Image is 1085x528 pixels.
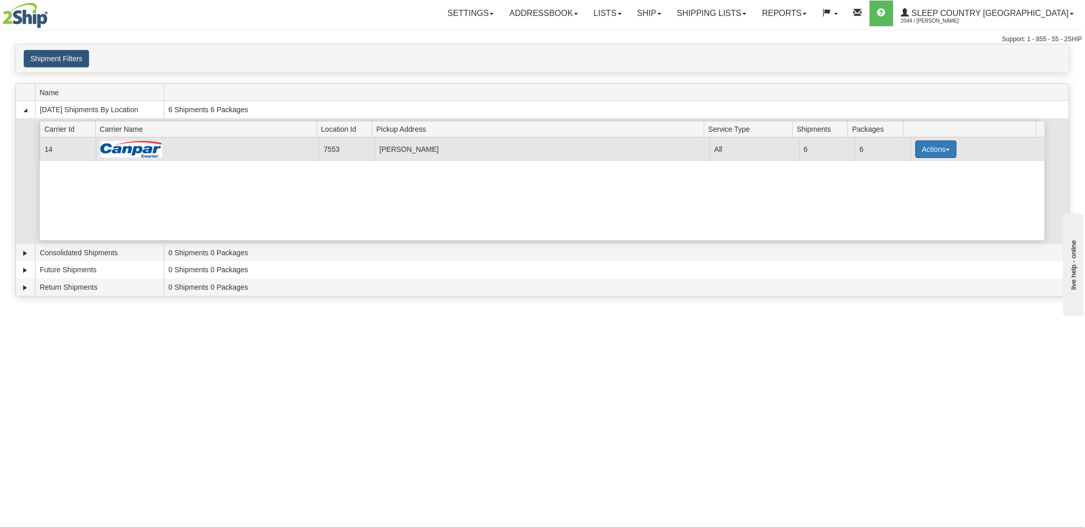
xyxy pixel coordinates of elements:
[669,1,754,26] a: Shipping lists
[44,121,95,137] span: Carrier Id
[40,137,95,161] td: 14
[440,1,502,26] a: Settings
[1061,212,1084,316] iframe: chat widget
[100,141,162,157] img: Canpar
[797,121,848,137] span: Shipments
[164,244,1069,261] td: 0 Shipments 0 Packages
[901,16,978,26] span: 2044 / [PERSON_NAME]
[893,1,1082,26] a: Sleep Country [GEOGRAPHIC_DATA] 2044 / [PERSON_NAME]
[35,278,164,296] td: Return Shipments
[375,137,710,161] td: [PERSON_NAME]
[100,121,317,137] span: Carrier Name
[8,9,95,16] div: live help - online
[3,3,48,28] img: logo2044.jpg
[164,278,1069,296] td: 0 Shipments 0 Packages
[376,121,704,137] span: Pickup Address
[710,137,799,161] td: All
[586,1,629,26] a: Lists
[35,261,164,279] td: Future Shipments
[852,121,903,137] span: Packages
[909,9,1069,17] span: Sleep Country [GEOGRAPHIC_DATA]
[754,1,815,26] a: Reports
[855,137,910,161] td: 6
[164,101,1069,118] td: 6 Shipments 6 Packages
[40,84,164,100] span: Name
[35,101,164,118] td: [DATE] Shipments By Location
[35,244,164,261] td: Consolidated Shipments
[319,137,374,161] td: 7553
[630,1,669,26] a: Ship
[164,261,1069,279] td: 0 Shipments 0 Packages
[502,1,586,26] a: Addressbook
[709,121,793,137] span: Service Type
[20,265,30,275] a: Expand
[321,121,372,137] span: Location Id
[20,248,30,258] a: Expand
[799,137,855,161] td: 6
[3,35,1082,44] div: Support: 1 - 855 - 55 - 2SHIP
[916,140,957,158] button: Actions
[20,105,30,115] a: Collapse
[20,283,30,293] a: Expand
[24,50,89,67] button: Shipment Filters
